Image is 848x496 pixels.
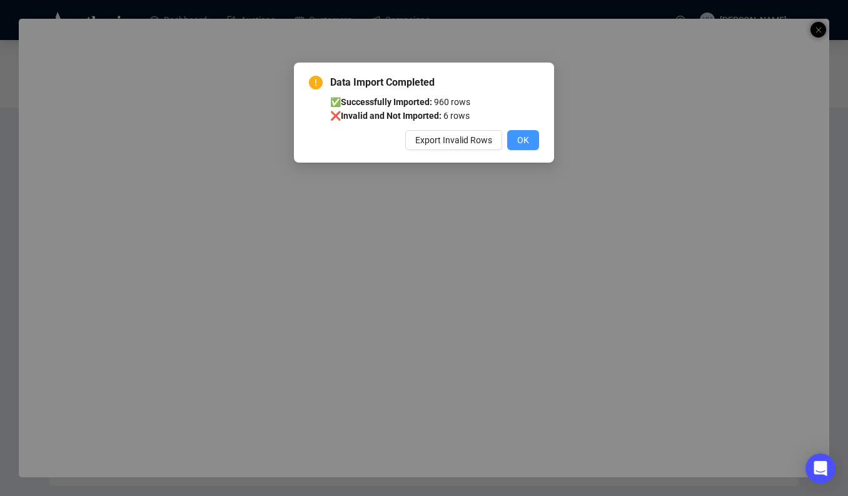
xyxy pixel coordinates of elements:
[805,453,835,483] div: Open Intercom Messenger
[330,75,539,90] span: Data Import Completed
[330,95,539,109] li: ✅ 960 rows
[405,130,502,150] button: Export Invalid Rows
[309,76,323,89] span: exclamation-circle
[415,133,492,147] span: Export Invalid Rows
[341,111,442,121] b: Invalid and Not Imported:
[507,130,539,150] button: OK
[341,97,432,107] b: Successfully Imported:
[517,133,529,147] span: OK
[330,109,539,123] li: ❌ 6 rows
